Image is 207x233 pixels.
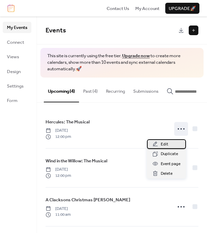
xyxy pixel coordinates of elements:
[129,78,162,102] button: Submissions
[46,119,90,125] span: Hercules: The Musical
[7,39,24,46] span: Connect
[46,118,90,126] a: Hercules: The Musical
[107,5,129,12] a: Contact Us
[3,80,31,91] a: Settings
[7,97,18,104] span: Form
[47,53,197,72] span: This site is currently using the free tier. to create more calendars, show more than 10 events an...
[3,22,31,33] a: My Events
[46,24,66,37] span: Events
[161,141,168,148] span: Edit
[8,4,14,12] img: logo
[46,212,71,218] span: 11:00 am
[161,151,178,158] span: Duplicate
[7,24,27,31] span: My Events
[46,166,71,173] span: [DATE]
[46,128,71,134] span: [DATE]
[7,53,19,60] span: Views
[46,196,130,203] span: A Clacksons Christmas [PERSON_NAME]
[46,158,107,164] span: Wind in the Willow: The Musical
[46,157,107,165] a: Wind in the Willow: The Musical
[44,78,79,102] button: Upcoming (4)
[161,170,172,177] span: Delete
[135,5,159,12] a: My Account
[165,3,199,14] button: Upgrade🚀
[122,51,150,60] a: Upgrade now
[3,37,31,48] a: Connect
[161,161,180,168] span: Event page
[46,196,130,204] a: A Clacksons Christmas [PERSON_NAME]
[7,83,23,90] span: Settings
[3,51,31,62] a: Views
[169,5,196,12] span: Upgrade 🚀
[46,173,71,179] span: 12:00 pm
[46,206,71,212] span: [DATE]
[102,78,129,102] button: Recurring
[79,78,102,102] button: Past (4)
[7,68,21,75] span: Design
[3,95,31,106] a: Form
[46,134,71,140] span: 12:00 pm
[3,66,31,77] a: Design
